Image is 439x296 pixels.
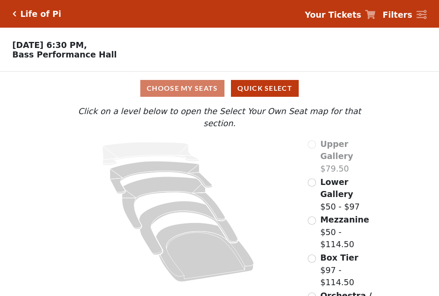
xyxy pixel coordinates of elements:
label: $50 - $114.50 [320,213,378,251]
strong: Your Tickets [305,10,361,19]
a: Your Tickets [305,9,376,21]
path: Orchestra / Parterre Circle - Seats Available: 22 [156,223,254,282]
p: Click on a level below to open the Select Your Own Seat map for that section. [61,105,378,130]
a: Filters [382,9,426,21]
path: Upper Gallery - Seats Available: 0 [103,142,199,166]
span: Mezzanine [320,215,369,224]
h5: Life of Pi [20,9,61,19]
label: $50 - $97 [320,176,378,213]
a: Click here to go back to filters [13,11,16,17]
label: $97 - $114.50 [320,251,378,289]
button: Quick Select [231,80,299,97]
span: Upper Gallery [320,139,353,161]
span: Lower Gallery [320,177,353,199]
path: Lower Gallery - Seats Available: 108 [110,161,212,194]
label: $79.50 [320,138,378,175]
span: Box Tier [320,253,358,262]
strong: Filters [382,10,412,19]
